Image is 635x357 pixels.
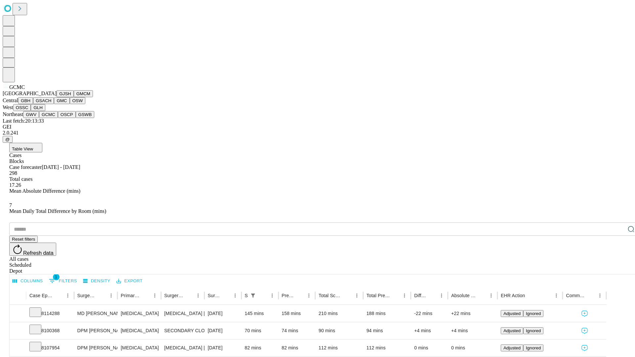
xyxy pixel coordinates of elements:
[29,339,71,356] div: 8107954
[9,236,38,243] button: Reset filters
[501,310,523,317] button: Adjusted
[9,243,56,256] button: Refresh data
[23,250,54,256] span: Refresh data
[245,339,275,356] div: 82 mins
[366,339,408,356] div: 112 mins
[23,111,39,118] button: GWV
[304,291,314,300] button: Menu
[29,305,71,322] div: 8114288
[526,291,535,300] button: Sort
[9,208,106,214] span: Mean Daily Total Difference by Room (mins)
[63,291,72,300] button: Menu
[70,97,86,104] button: OSW
[18,97,33,104] button: GBH
[53,274,60,280] span: 1
[97,291,106,300] button: Sort
[282,293,295,298] div: Predicted In Room Duration
[428,291,437,300] button: Sort
[366,305,408,322] div: 188 mins
[245,322,275,339] div: 70 mins
[451,305,494,322] div: +22 mins
[295,291,304,300] button: Sort
[501,327,523,334] button: Adjusted
[54,291,63,300] button: Sort
[503,328,521,333] span: Adjusted
[33,97,54,104] button: GSACH
[487,291,496,300] button: Menu
[9,188,80,194] span: Mean Absolute Difference (mins)
[268,291,277,300] button: Menu
[77,339,114,356] div: DPM [PERSON_NAME]
[501,344,523,351] button: Adjusted
[318,305,360,322] div: 210 mins
[343,291,352,300] button: Sort
[208,339,238,356] div: [DATE]
[503,311,521,316] span: Adjusted
[318,339,360,356] div: 112 mins
[523,310,543,317] button: Ignored
[3,124,632,130] div: GEI
[523,344,543,351] button: Ignored
[245,305,275,322] div: 145 mins
[552,291,561,300] button: Menu
[477,291,487,300] button: Sort
[11,276,45,286] button: Select columns
[193,291,203,300] button: Menu
[9,164,42,170] span: Case forecaster
[366,322,408,339] div: 94 mins
[414,322,444,339] div: +4 mins
[121,305,157,322] div: [MEDICAL_DATA]
[141,291,150,300] button: Sort
[282,339,312,356] div: 82 mins
[164,339,201,356] div: [MEDICAL_DATA] [MEDICAL_DATA]
[13,342,23,354] button: Expand
[47,276,79,286] button: Show filters
[106,291,116,300] button: Menu
[566,293,585,298] div: Comments
[503,345,521,350] span: Adjusted
[245,293,248,298] div: Scheduled In Room Duration
[523,327,543,334] button: Ignored
[414,305,444,322] div: -22 mins
[437,291,446,300] button: Menu
[81,276,112,286] button: Density
[164,322,201,339] div: SECONDARY CLOSURE [MEDICAL_DATA] EXTENSIVE
[164,305,201,322] div: [MEDICAL_DATA] [MEDICAL_DATA] AND [MEDICAL_DATA] [MEDICAL_DATA]
[5,137,10,142] span: @
[586,291,595,300] button: Sort
[12,237,35,242] span: Reset filters
[451,322,494,339] div: +4 mins
[318,322,360,339] div: 90 mins
[208,305,238,322] div: [DATE]
[231,291,240,300] button: Menu
[184,291,193,300] button: Sort
[54,97,69,104] button: GMC
[77,293,97,298] div: Surgeon Name
[3,98,18,103] span: Central
[526,345,541,350] span: Ignored
[414,339,444,356] div: 0 mins
[13,308,23,320] button: Expand
[391,291,400,300] button: Sort
[77,322,114,339] div: DPM [PERSON_NAME] [PERSON_NAME] Dpm
[282,322,312,339] div: 74 mins
[58,111,76,118] button: OSCP
[29,322,71,339] div: 8100368
[121,293,140,298] div: Primary Service
[595,291,605,300] button: Menu
[3,118,44,124] span: Last fetch: 20:13:33
[13,325,23,337] button: Expand
[258,291,268,300] button: Sort
[451,293,477,298] div: Absolute Difference
[282,305,312,322] div: 158 mins
[3,136,13,143] button: @
[9,143,42,152] button: Table View
[526,328,541,333] span: Ignored
[248,291,258,300] button: Show filters
[451,339,494,356] div: 0 mins
[76,111,95,118] button: GSWB
[121,322,157,339] div: [MEDICAL_DATA]
[74,90,93,97] button: GMCM
[39,111,58,118] button: GCMC
[13,104,31,111] button: OSSC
